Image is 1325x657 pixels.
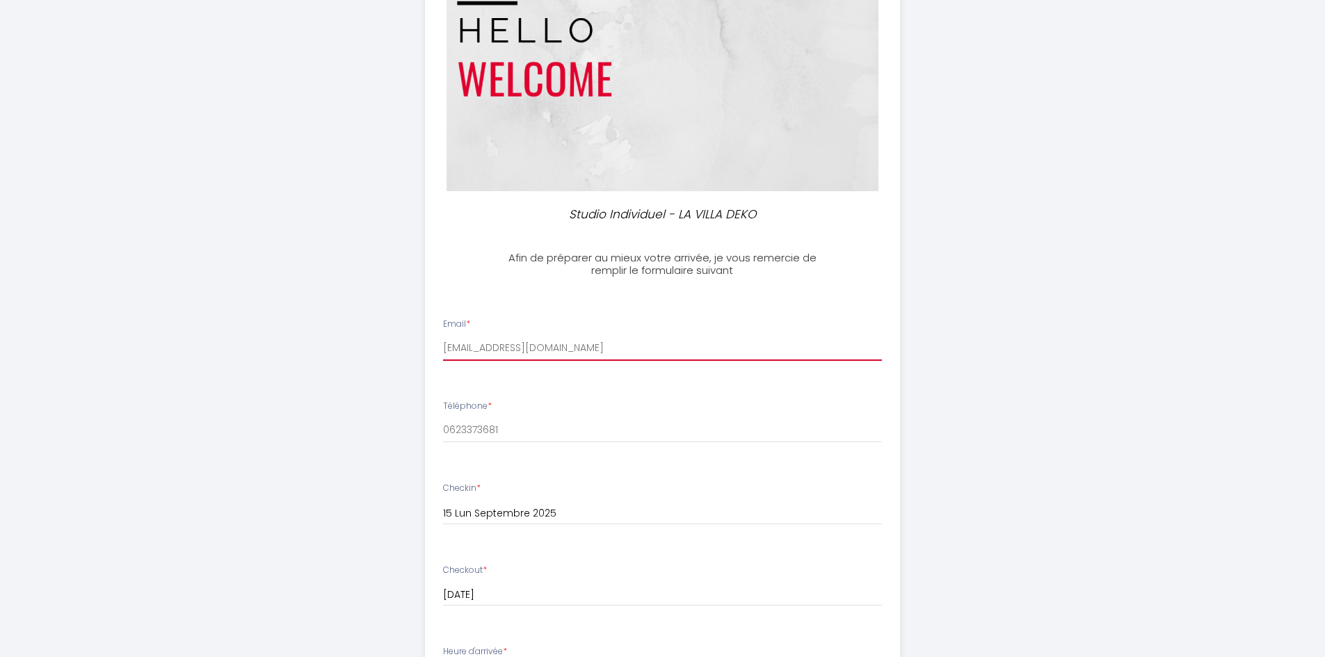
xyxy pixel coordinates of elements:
[443,400,492,413] label: Téléphone
[443,482,481,495] label: Checkin
[508,252,817,277] h3: Afin de préparer au mieux votre arrivée, je vous remercie de remplir le formulaire suivant
[514,205,812,224] p: Studio Individuel - LA VILLA DEKO
[443,564,487,577] label: Checkout
[443,318,470,331] label: Email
